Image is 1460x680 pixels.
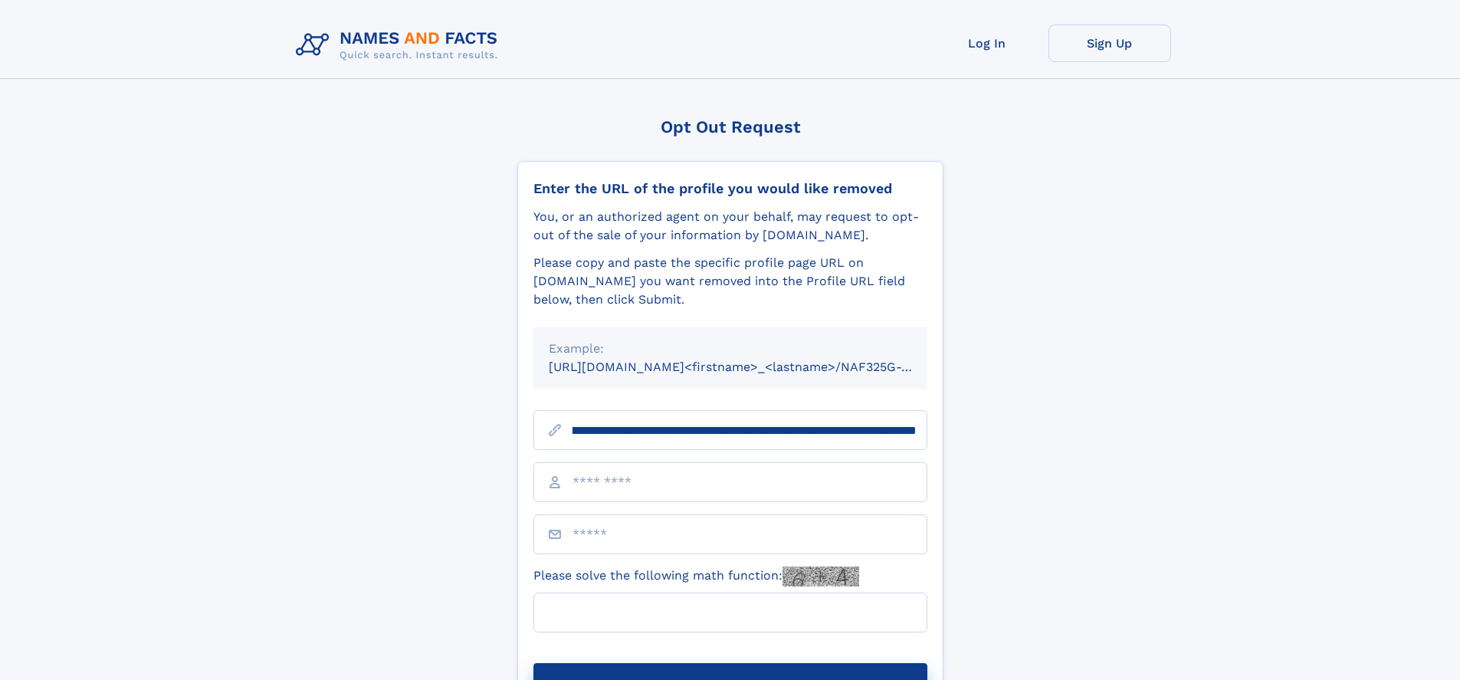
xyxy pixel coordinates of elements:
[533,254,927,309] div: Please copy and paste the specific profile page URL on [DOMAIN_NAME] you want removed into the Pr...
[533,208,927,245] div: You, or an authorized agent on your behalf, may request to opt-out of the sale of your informatio...
[926,25,1048,62] a: Log In
[517,117,943,136] div: Opt Out Request
[1048,25,1171,62] a: Sign Up
[533,180,927,197] div: Enter the URL of the profile you would like removed
[549,360,956,374] small: [URL][DOMAIN_NAME]<firstname>_<lastname>/NAF325G-xxxxxxxx
[290,25,510,66] img: Logo Names and Facts
[533,567,859,586] label: Please solve the following math function:
[549,340,912,358] div: Example:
